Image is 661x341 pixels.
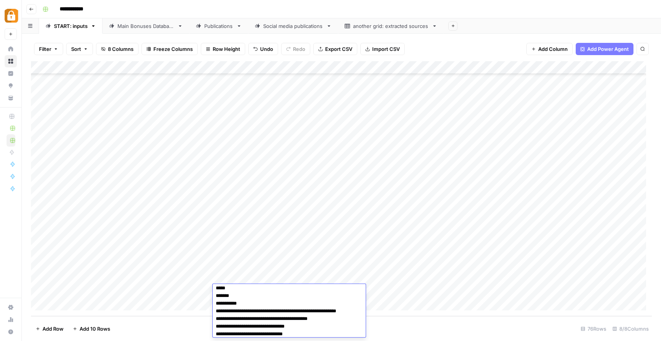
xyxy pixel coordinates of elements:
a: Social media publications [248,18,338,34]
a: Publications [189,18,248,34]
a: Settings [5,301,17,313]
button: Filter [34,43,63,55]
span: Add Row [42,325,63,333]
button: Sort [66,43,93,55]
a: START: inputs [39,18,103,34]
span: Export CSV [325,45,352,53]
a: Home [5,43,17,55]
a: Usage [5,313,17,326]
a: Opportunities [5,80,17,92]
div: Main Bonuses Database [117,22,174,30]
div: Social media publications [263,22,323,30]
a: Browse [5,55,17,67]
button: Help + Support [5,326,17,338]
span: Add Power Agent [587,45,629,53]
button: Add Row [31,323,68,335]
div: 76 Rows [578,323,609,335]
span: Row Height [213,45,240,53]
a: Main Bonuses Database [103,18,189,34]
a: Insights [5,67,17,80]
div: 8/8 Columns [609,323,652,335]
button: Add 10 Rows [68,323,115,335]
button: Import CSV [360,43,405,55]
div: START: inputs [54,22,88,30]
button: Workspace: Adzz [5,6,17,25]
button: Add Power Agent [576,43,633,55]
div: another grid: extracted sources [353,22,429,30]
span: Add 10 Rows [80,325,110,333]
button: Freeze Columns [142,43,198,55]
span: 8 Columns [108,45,134,53]
span: Sort [71,45,81,53]
a: Your Data [5,92,17,104]
button: Add Column [526,43,573,55]
button: Row Height [201,43,245,55]
span: Add Column [538,45,568,53]
button: Export CSV [313,43,357,55]
span: Redo [293,45,305,53]
a: another grid: extracted sources [338,18,444,34]
span: Filter [39,45,51,53]
button: 8 Columns [96,43,138,55]
span: Import CSV [372,45,400,53]
button: Undo [248,43,278,55]
button: Redo [281,43,310,55]
span: Undo [260,45,273,53]
div: Publications [204,22,233,30]
span: Freeze Columns [153,45,193,53]
img: Adzz Logo [5,9,18,23]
